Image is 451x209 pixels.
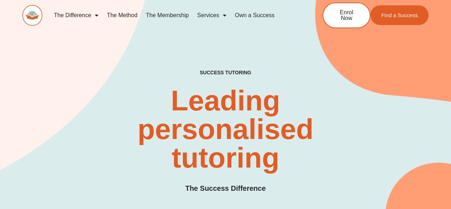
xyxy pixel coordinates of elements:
[165,70,286,76] h4: SUCCESS TUTORING​
[134,86,317,172] h2: Leading personalised tutoring
[323,3,370,28] a: Enrol Now
[103,7,142,24] a: The Method
[50,7,299,24] nav: Menu
[334,10,359,21] span: Enrol Now
[50,7,103,24] a: The Difference
[185,183,266,194] h3: The Success Difference
[381,13,418,18] span: Find a Success
[231,7,279,24] a: Own a Success
[415,175,451,209] iframe: Chat Widget
[370,5,429,25] a: Find a Success
[193,7,230,24] a: Services
[142,7,193,24] a: The Membership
